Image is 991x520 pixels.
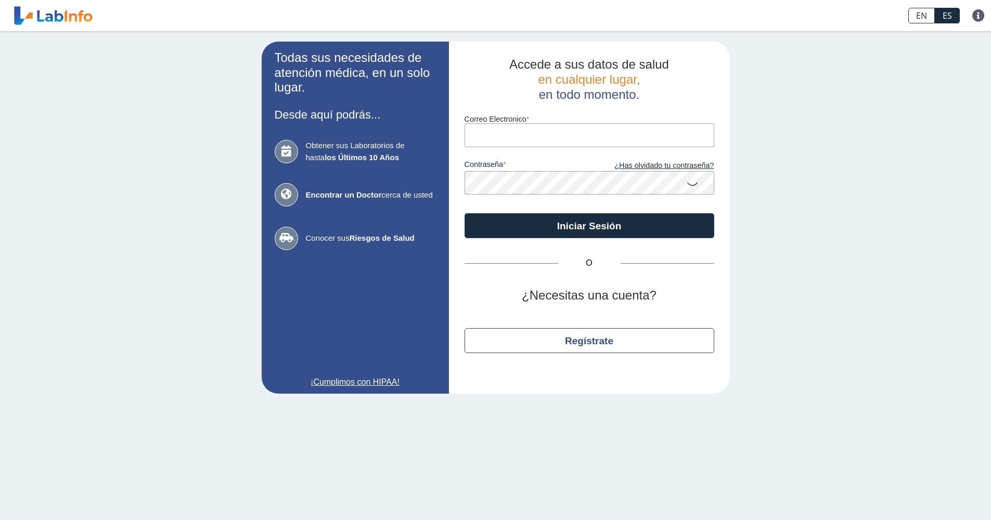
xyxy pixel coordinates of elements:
h2: ¿Necesitas una cuenta? [465,288,714,303]
b: Riesgos de Salud [350,233,415,242]
h2: Todas sus necesidades de atención médica, en un solo lugar. [275,50,436,95]
b: Encontrar un Doctor [306,190,382,199]
label: Correo Electronico [465,115,714,123]
a: EN [908,8,935,23]
button: Regístrate [465,328,714,353]
span: en cualquier lugar, [538,72,640,86]
b: los Últimos 10 Años [325,153,399,162]
a: ¿Has olvidado tu contraseña? [589,160,714,172]
span: Obtener sus Laboratorios de hasta [306,140,436,163]
span: cerca de usted [306,189,436,201]
span: Accede a sus datos de salud [509,57,669,71]
button: Iniciar Sesión [465,213,714,238]
span: O [558,257,621,269]
a: ES [935,8,960,23]
span: en todo momento. [539,87,639,101]
a: ¡Cumplimos con HIPAA! [275,376,436,388]
h3: Desde aquí podrás... [275,108,436,121]
label: contraseña [465,160,589,172]
span: Conocer sus [306,232,436,244]
iframe: Help widget launcher [898,479,980,509]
